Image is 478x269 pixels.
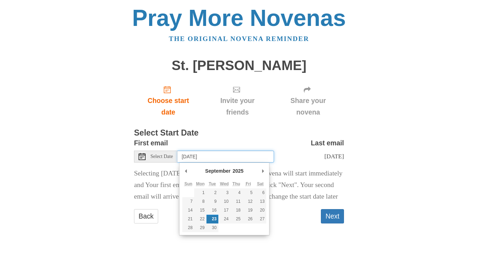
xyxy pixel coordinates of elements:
[184,181,192,186] abbr: Sunday
[206,197,218,206] button: 9
[242,197,254,206] button: 12
[134,209,158,223] a: Back
[242,188,254,197] button: 5
[206,215,218,223] button: 23
[311,137,344,149] label: Last email
[134,80,203,122] a: Choose start date
[203,80,272,122] div: Click "Next" to confirm your start date first.
[182,197,194,206] button: 7
[196,181,205,186] abbr: Monday
[254,188,266,197] button: 6
[220,181,229,186] abbr: Wednesday
[230,206,242,215] button: 18
[134,137,168,149] label: First email
[194,188,206,197] button: 1
[194,206,206,215] button: 15
[230,188,242,197] button: 4
[194,197,206,206] button: 8
[232,181,240,186] abbr: Thursday
[279,95,337,118] span: Share your novena
[324,153,344,160] span: [DATE]
[254,215,266,223] button: 27
[230,197,242,206] button: 11
[134,129,344,138] h3: Select Start Date
[206,223,218,232] button: 30
[254,197,266,206] button: 13
[218,215,230,223] button: 24
[206,188,218,197] button: 2
[218,206,230,215] button: 17
[257,181,264,186] abbr: Saturday
[209,181,216,186] abbr: Tuesday
[194,223,206,232] button: 29
[134,168,344,202] p: Selecting [DATE] as the start date means Your novena will start immediately and Your first email ...
[321,209,344,223] button: Next
[182,206,194,215] button: 14
[182,223,194,232] button: 28
[204,166,231,176] div: September
[232,166,245,176] div: 2025
[210,95,265,118] span: Invite your friends
[132,5,346,31] a: Pray More Novenas
[272,80,344,122] div: Click "Next" to confirm your start date first.
[230,215,242,223] button: 25
[177,151,274,163] input: Use the arrow keys to pick a date
[259,166,266,176] button: Next Month
[182,215,194,223] button: 21
[242,206,254,215] button: 19
[246,181,251,186] abbr: Friday
[194,215,206,223] button: 22
[206,206,218,215] button: 16
[169,35,309,42] a: The original novena reminder
[141,95,196,118] span: Choose start date
[150,154,173,159] span: Select Date
[254,206,266,215] button: 20
[218,197,230,206] button: 10
[134,58,344,73] h1: St. [PERSON_NAME]
[182,166,189,176] button: Previous Month
[242,215,254,223] button: 26
[218,188,230,197] button: 3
